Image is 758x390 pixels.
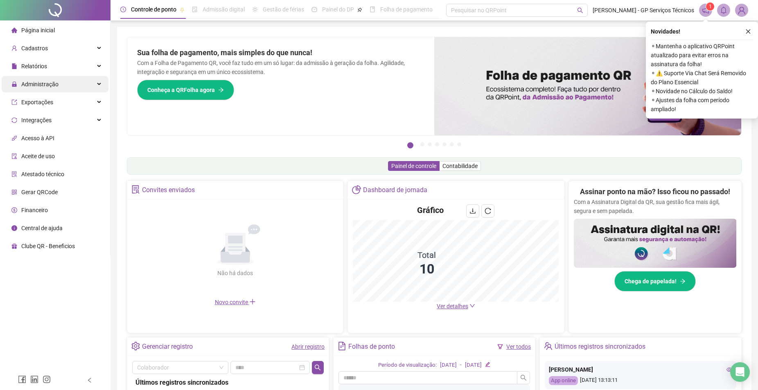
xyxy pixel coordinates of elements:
div: [DATE] [440,361,457,370]
span: clock-circle [120,7,126,12]
span: audit [11,153,17,159]
span: Página inicial [21,27,55,34]
a: Ver todos [506,343,531,350]
div: - [460,361,462,370]
button: 4 [435,142,439,146]
img: banner%2F02c71560-61a6-44d4-94b9-c8ab97240462.png [574,219,737,268]
span: ⚬ ⚠️ Suporte Via Chat Será Removido do Plano Essencial [651,69,753,87]
span: api [11,135,17,141]
span: file [11,63,17,69]
span: bell [720,7,727,14]
span: arrow-right [680,278,686,284]
h2: Sua folha de pagamento, mais simples do que nunca! [137,47,424,58]
img: banner%2F8d14a306-6205-4263-8e5b-06e9a85ad873.png [434,37,741,135]
span: solution [131,185,140,194]
div: Folhas de ponto [348,340,395,354]
span: instagram [43,375,51,383]
h4: Gráfico [417,204,444,216]
span: Administração [21,81,59,87]
span: setting [131,342,140,350]
div: Gerenciar registro [142,340,193,354]
span: Aceite de uso [21,153,55,159]
span: Folha de pagamento [380,6,433,13]
span: Conheça a QRFolha agora [147,85,215,94]
span: search [520,374,527,381]
h2: Assinar ponto na mão? Isso ficou no passado! [580,186,730,197]
span: lock [11,81,17,87]
span: book [370,7,375,12]
span: file-text [338,342,346,350]
sup: 1 [706,2,714,11]
span: file-done [192,7,198,12]
span: pie-chart [352,185,361,194]
span: eye [726,367,732,372]
span: linkedin [30,375,38,383]
a: Ver detalhes down [437,303,475,309]
span: left [87,377,92,383]
button: 2 [420,142,424,146]
span: qrcode [11,189,17,195]
span: info-circle [11,225,17,231]
span: pushpin [180,7,185,12]
div: Últimos registros sincronizados [555,340,645,354]
button: 1 [407,142,413,148]
span: Ver detalhes [437,303,468,309]
span: Financeiro [21,207,48,213]
span: Contabilidade [442,163,478,169]
button: Chega de papelada! [614,271,696,291]
span: ⚬ Mantenha o aplicativo QRPoint atualizado para evitar erros na assinatura da folha! [651,42,753,69]
span: Cadastros [21,45,48,52]
span: reload [485,208,491,214]
div: Período de visualização: [378,361,437,370]
span: plus [249,298,256,305]
span: 1 [709,4,712,9]
span: home [11,27,17,33]
div: Dashboard de jornada [363,183,427,197]
div: Open Intercom Messenger [730,362,750,382]
button: 3 [428,142,432,146]
span: sun [252,7,258,12]
span: notification [702,7,709,14]
span: dashboard [311,7,317,12]
p: Com a Folha de Pagamento QR, você faz tudo em um só lugar: da admissão à geração da folha. Agilid... [137,58,424,76]
div: Convites enviados [142,183,195,197]
button: 5 [442,142,447,146]
span: Controle de ponto [131,6,176,13]
span: Atestado técnico [21,171,64,177]
span: dollar [11,207,17,213]
span: export [11,99,17,105]
span: search [577,7,583,13]
span: Painel de controle [391,163,436,169]
span: arrow-right [218,87,224,93]
span: close [745,29,751,34]
span: pushpin [357,7,362,12]
span: down [469,303,475,309]
span: Integrações [21,117,52,123]
span: search [314,364,321,371]
div: [DATE] [465,361,482,370]
span: gift [11,243,17,249]
div: Não há dados [198,269,273,278]
a: Abrir registro [291,343,325,350]
div: [DATE] 13:13:11 [549,376,732,386]
span: Central de ajuda [21,225,63,231]
button: 6 [450,142,454,146]
span: team [544,342,553,350]
span: Admissão digital [203,6,245,13]
span: Exportações [21,99,53,105]
p: Com a Assinatura Digital da QR, sua gestão fica mais ágil, segura e sem papelada. [574,197,737,215]
span: [PERSON_NAME] - GP Serviços Técnicos [593,6,694,15]
span: Novidades ! [651,27,680,36]
span: ⚬ Novidade no Cálculo do Saldo! [651,87,753,96]
span: Gerar QRCode [21,189,58,195]
span: Gestão de férias [263,6,304,13]
span: edit [485,362,490,367]
span: sync [11,117,17,123]
button: 7 [457,142,461,146]
img: 78777 [735,4,748,16]
span: Clube QR - Beneficios [21,243,75,249]
span: filter [497,344,503,350]
span: solution [11,171,17,177]
span: Chega de papelada! [625,277,677,286]
span: Relatórios [21,63,47,69]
